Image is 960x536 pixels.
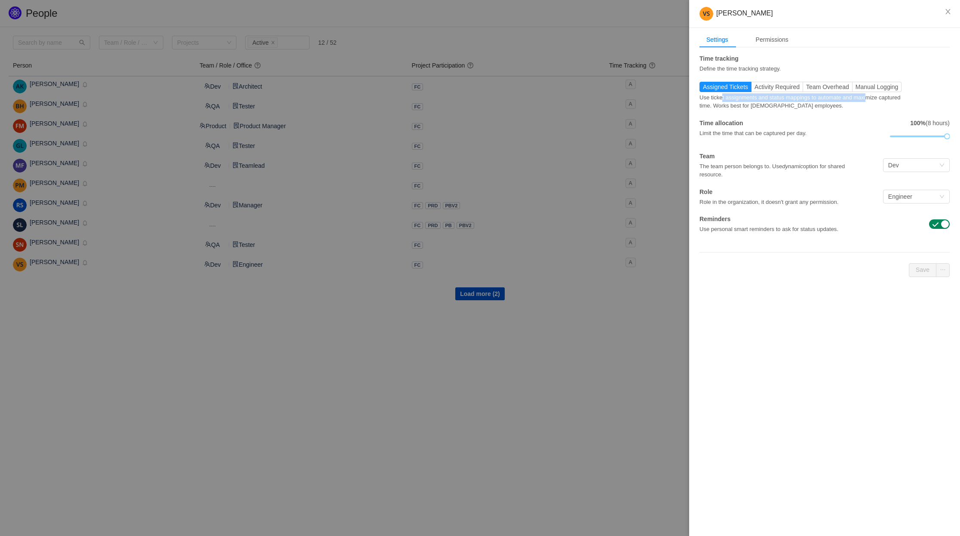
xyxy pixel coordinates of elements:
[888,190,912,203] div: Engineer
[945,8,951,15] i: icon: close
[699,224,887,234] div: Use personal smart reminders to ask for status updates.
[699,161,866,179] div: The team person belongs to. Use option for shared resource.
[699,32,735,48] div: Settings
[699,188,712,195] strong: Role
[909,263,936,277] button: Save
[699,197,866,206] div: Role in the organization, it doesn't grant any permission.
[699,216,730,222] strong: Reminders
[782,163,803,169] em: dynamic
[699,7,950,21] div: [PERSON_NAME]
[699,63,866,73] div: Define the time tracking strategy.
[906,120,950,126] span: (8 hours)
[699,55,739,62] strong: Time tracking
[703,83,748,90] span: Assigned Tickets
[910,120,926,126] strong: 100%
[888,159,899,172] div: Dev
[856,83,899,90] span: Manual Logging
[755,83,800,90] span: Activity Required
[699,120,743,126] strong: Time allocation
[699,128,887,138] div: Limit the time that can be captured per day.
[699,7,713,21] img: e22d05ab1cf45f997be80ec1452bdbfe
[749,32,795,48] div: Permissions
[806,83,849,90] span: Team Overhead
[936,263,950,277] button: icon: ellipsis
[699,92,908,110] div: Use ticket assignments and status mappings to automate and maximize captured time. Works best for...
[699,153,715,160] strong: Team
